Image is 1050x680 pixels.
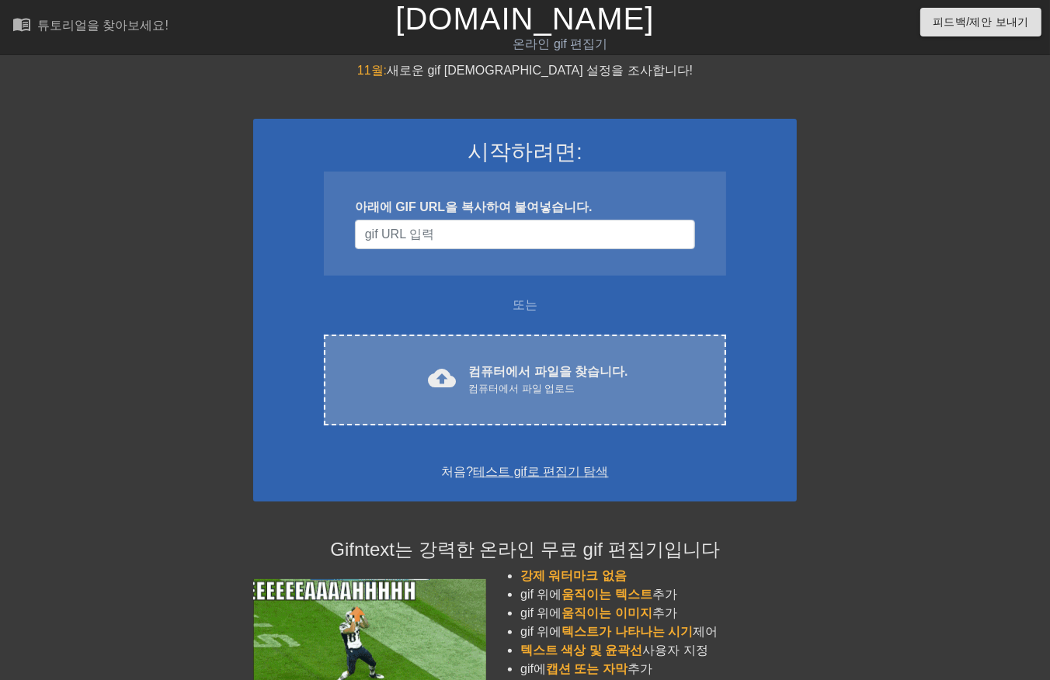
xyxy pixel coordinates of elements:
[520,660,797,678] li: gif에 추가
[520,585,797,604] li: gif 위에 추가
[520,569,627,582] span: 강제 워터마크 없음
[562,625,694,638] span: 텍스트가 나타나는 시기
[294,296,756,314] div: 또는
[12,15,169,39] a: 튜토리얼을 찾아보세요!
[920,8,1041,36] button: 피드백/제안 보내기
[395,2,654,36] a: [DOMAIN_NAME]
[562,606,652,619] span: 움직이는 이미지
[253,61,797,80] div: 새로운 gif [DEMOGRAPHIC_DATA] 설정을 조사합니다!
[355,220,695,249] input: 사용자 이름
[358,35,763,54] div: 온라인 gif 편집기
[428,364,456,392] span: cloud_upload
[473,465,608,478] a: 테스트 gif로 편집기 탐색
[273,463,777,481] div: 처음?
[520,623,797,641] li: gif 위에 제어
[520,644,642,657] span: 텍스트 색상 및 윤곽선
[546,662,628,675] span: 캡션 또는 자막
[253,539,797,561] h4: Gifntext는 강력한 온라인 무료 gif 편집기입니다
[273,139,777,165] h3: 시작하려면:
[12,15,31,33] span: menu_book
[520,641,797,660] li: 사용자 지정
[357,64,387,77] span: 11월:
[562,588,652,601] span: 움직이는 텍스트
[520,604,797,623] li: gif 위에 추가
[355,198,695,217] div: 아래에 GIF URL을 복사하여 붙여넣습니다.
[468,365,628,378] font: 컴퓨터에서 파일을 찾습니다.
[468,381,628,397] div: 컴퓨터에서 파일 업로드
[37,19,169,32] div: 튜토리얼을 찾아보세요!
[933,12,1029,32] span: 피드백/제안 보내기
